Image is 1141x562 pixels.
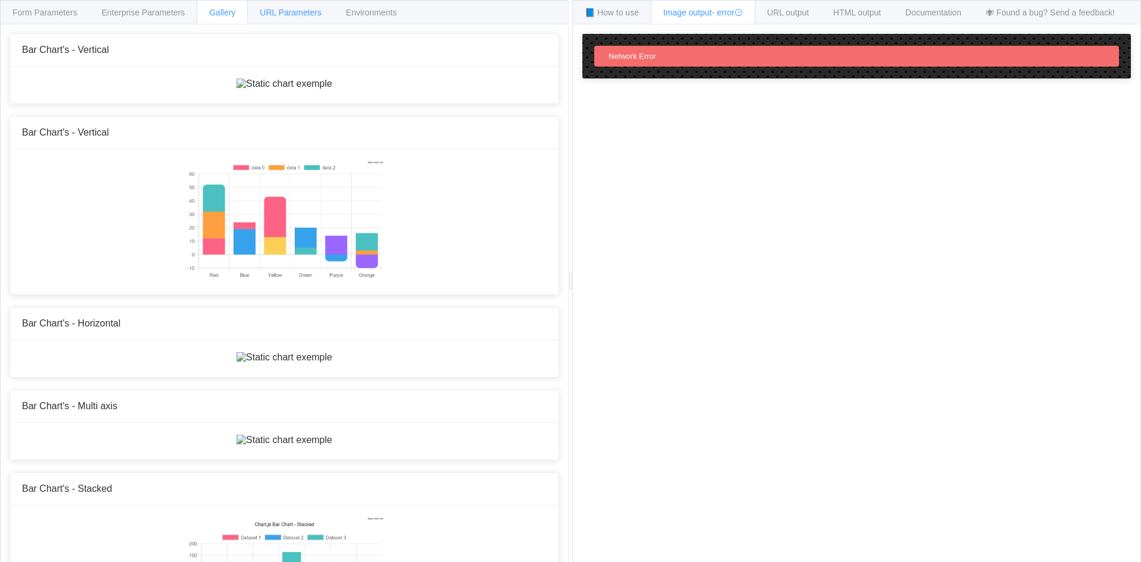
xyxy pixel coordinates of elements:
img: Static chart exemple [237,352,332,363]
span: URL Parameters [260,8,322,17]
span: Image output [663,8,743,17]
span: - error [712,8,743,17]
span: Form Parameters [12,8,77,17]
img: Static chart exemple [185,161,383,280]
img: Static chart exemple [237,79,332,89]
span: Environments [346,8,397,17]
span: Documentation [906,8,962,17]
span: Bar Chart's - Vertical [22,127,109,137]
span: 🕷 Found a bug? Send a feedback! [986,8,1115,17]
span: Gallery [209,8,235,17]
span: URL output [767,8,809,17]
span: HTML output [833,8,881,17]
span: Bar Chart's - Horizontal [22,318,121,328]
img: Static chart exemple [237,435,332,445]
span: Bar Chart's - Multi axis [22,401,117,411]
span: Network Error [609,52,656,61]
span: 📘 How to use [585,8,639,17]
span: Bar Chart's - Stacked [22,483,112,494]
span: Enterprise Parameters [102,8,185,17]
span: Bar Chart's - Vertical [22,45,109,55]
